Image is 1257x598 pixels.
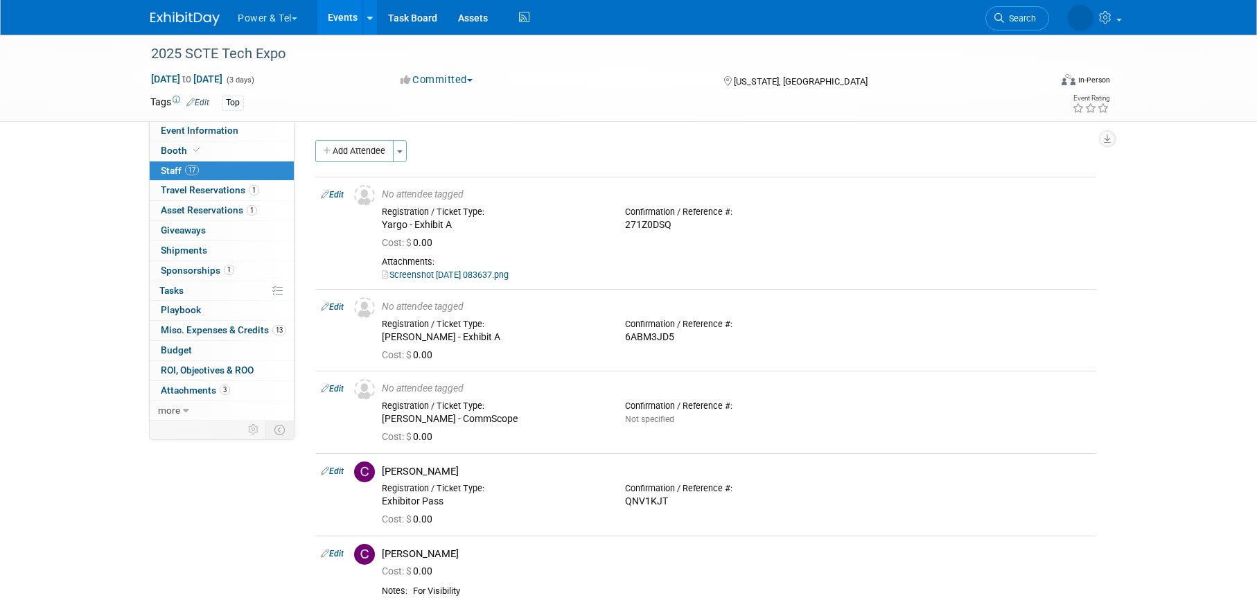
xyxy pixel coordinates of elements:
[1062,74,1075,85] img: Format-Inperson.png
[321,466,344,476] a: Edit
[150,121,294,141] a: Event Information
[382,495,604,508] div: Exhibitor Pass
[161,385,230,396] span: Attachments
[382,237,438,248] span: 0.00
[382,237,413,248] span: Cost: $
[247,205,257,216] span: 1
[161,165,199,176] span: Staff
[382,331,604,344] div: [PERSON_NAME] - Exhibit A
[161,324,286,335] span: Misc. Expenses & Credits
[161,184,259,195] span: Travel Reservations
[150,181,294,200] a: Travel Reservations1
[985,6,1049,30] a: Search
[382,513,438,525] span: 0.00
[161,265,234,276] span: Sponsorships
[150,161,294,181] a: Staff17
[354,461,375,482] img: C.jpg
[382,270,509,280] a: Screenshot [DATE] 083637.png
[382,483,604,494] div: Registration / Ticket Type:
[186,98,209,107] a: Edit
[382,513,413,525] span: Cost: $
[382,188,1091,201] div: No attendee tagged
[382,206,604,218] div: Registration / Ticket Type:
[354,379,375,400] img: Unassigned-User-Icon.png
[150,221,294,240] a: Giveaways
[382,301,1091,313] div: No attendee tagged
[315,140,394,162] button: Add Attendee
[161,344,192,355] span: Budget
[1067,5,1093,31] img: Melissa Seibring
[382,256,1091,267] div: Attachments:
[161,204,257,216] span: Asset Reservations
[382,431,438,442] span: 0.00
[382,349,438,360] span: 0.00
[150,201,294,220] a: Asset Reservations1
[180,73,193,85] span: to
[150,261,294,281] a: Sponsorships1
[734,76,868,87] span: [US_STATE], [GEOGRAPHIC_DATA]
[161,125,238,136] span: Event Information
[354,544,375,565] img: C.jpg
[158,405,180,416] span: more
[321,190,344,200] a: Edit
[382,382,1091,395] div: No attendee tagged
[150,141,294,161] a: Booth
[382,401,604,412] div: Registration / Ticket Type:
[150,361,294,380] a: ROI, Objectives & ROO
[1004,13,1036,24] span: Search
[382,565,438,577] span: 0.00
[396,73,478,87] button: Committed
[193,146,200,154] i: Booth reservation complete
[625,495,847,508] div: QNV1KJT
[382,349,413,360] span: Cost: $
[625,401,847,412] div: Confirmation / Reference #:
[242,421,266,439] td: Personalize Event Tab Strip
[382,413,604,425] div: [PERSON_NAME] - CommScope
[222,96,244,110] div: Top
[161,225,206,236] span: Giveaways
[150,241,294,261] a: Shipments
[161,304,201,315] span: Playbook
[625,414,674,424] span: Not specified
[382,565,413,577] span: Cost: $
[150,281,294,301] a: Tasks
[225,76,254,85] span: (3 days)
[321,549,344,559] a: Edit
[224,265,234,275] span: 1
[382,465,1091,478] div: [PERSON_NAME]
[159,285,184,296] span: Tasks
[625,483,847,494] div: Confirmation / Reference #:
[625,319,847,330] div: Confirmation / Reference #:
[150,321,294,340] a: Misc. Expenses & Credits13
[150,95,209,111] td: Tags
[150,73,223,85] span: [DATE] [DATE]
[150,301,294,320] a: Playbook
[382,547,1091,561] div: [PERSON_NAME]
[150,401,294,421] a: more
[150,381,294,401] a: Attachments3
[382,431,413,442] span: Cost: $
[272,325,286,335] span: 13
[413,586,1091,597] div: For Visibility
[382,319,604,330] div: Registration / Ticket Type:
[354,297,375,318] img: Unassigned-User-Icon.png
[150,341,294,360] a: Budget
[249,185,259,195] span: 1
[625,331,847,344] div: 6ABM3JD5
[625,219,847,231] div: 271Z0DSQ
[161,364,254,376] span: ROI, Objectives & ROO
[266,421,295,439] td: Toggle Event Tabs
[146,42,1028,67] div: 2025 SCTE Tech Expo
[382,586,407,597] div: Notes:
[354,185,375,206] img: Unassigned-User-Icon.png
[321,384,344,394] a: Edit
[967,72,1110,93] div: Event Format
[150,12,220,26] img: ExhibitDay
[625,206,847,218] div: Confirmation / Reference #:
[220,385,230,395] span: 3
[185,165,199,175] span: 17
[1072,95,1109,102] div: Event Rating
[161,145,203,156] span: Booth
[321,302,344,312] a: Edit
[1078,75,1110,85] div: In-Person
